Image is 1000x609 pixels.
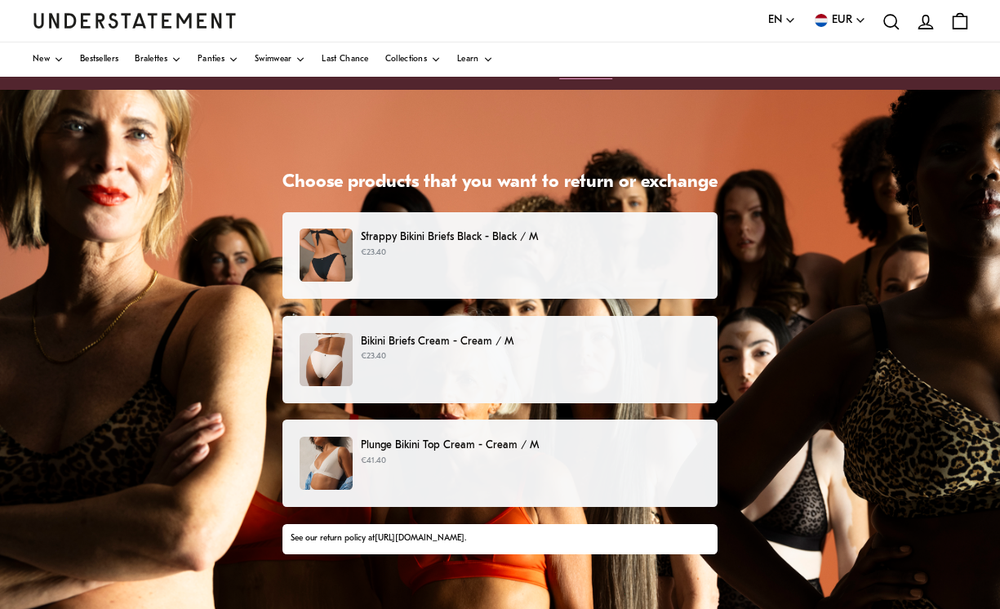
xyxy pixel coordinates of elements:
[361,229,700,246] p: Strappy Bikini Briefs Black - Black / M
[300,229,353,282] img: BLHS-BRF-102-M-black_757e80ef-b3b2-44d7-9936-d47d34a9082c.jpg
[255,42,305,77] a: Swimwear
[768,11,782,29] span: EN
[198,42,238,77] a: Panties
[361,247,700,260] p: €23.40
[385,56,427,64] span: Collections
[255,56,291,64] span: Swimwear
[457,42,493,77] a: Learn
[198,56,224,64] span: Panties
[322,56,368,64] span: Last Chance
[16,62,984,85] a: New Iconic Silhouettes Discover now
[832,11,852,29] span: EUR
[361,437,700,454] p: Plunge Bikini Top Cream - Cream / M
[135,56,167,64] span: Bralettes
[300,437,353,490] img: plunge-bikini-top-cream.jpg
[361,333,700,350] p: Bikini Briefs Cream - Cream / M
[33,13,237,28] a: Understatement Homepage
[33,42,64,77] a: New
[322,42,368,77] a: Last Chance
[33,56,50,64] span: New
[291,532,709,545] div: See our return policy at .
[768,11,796,29] button: EN
[80,56,118,64] span: Bestsellers
[361,455,700,468] p: €41.40
[361,350,700,363] p: €23.40
[282,171,718,195] h1: Choose products that you want to return or exchange
[385,42,441,77] a: Collections
[375,534,464,543] a: [URL][DOMAIN_NAME]
[135,42,181,77] a: Bralettes
[80,42,118,77] a: Bestsellers
[300,333,353,386] img: CREA-BRF-101-M-cream.jpg
[812,11,866,29] button: EUR
[457,56,479,64] span: Learn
